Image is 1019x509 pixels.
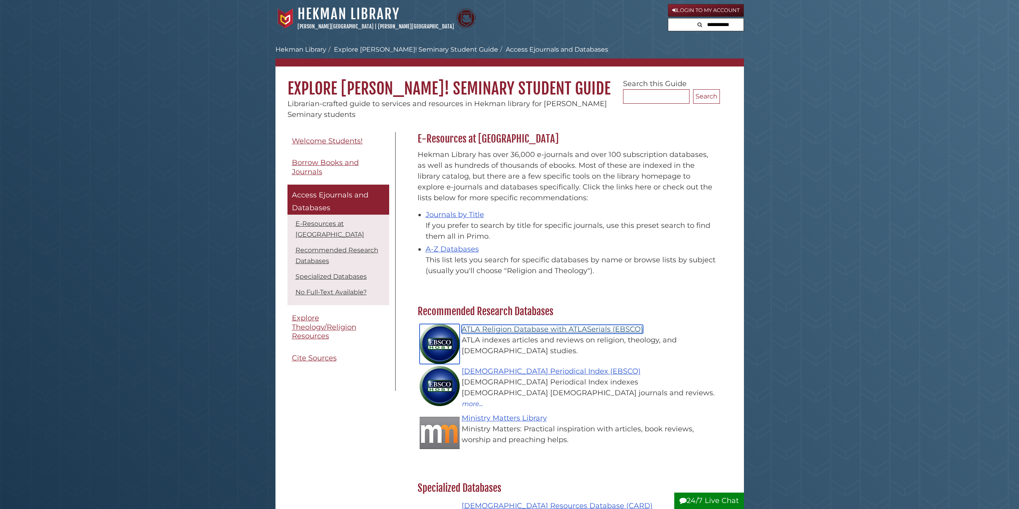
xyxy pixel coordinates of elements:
[418,149,716,203] p: Hekman Library has over 36,000 e-journals and over 100 subscription databases, as well as hundred...
[287,185,389,215] a: Access Ejournals and Databases
[693,89,720,104] button: Search
[292,314,356,340] span: Explore Theology/Religion Resources
[375,23,377,30] span: |
[334,46,498,53] a: Explore [PERSON_NAME]! Seminary Student Guide
[275,45,744,66] nav: breadcrumb
[295,273,367,280] a: Specialized Databases
[292,137,363,145] span: Welcome Students!
[287,309,389,345] a: Explore Theology/Religion Resources
[292,158,359,176] span: Borrow Books and Journals
[275,66,744,99] h1: Explore [PERSON_NAME]! Seminary Student Guide
[297,23,374,30] a: [PERSON_NAME][GEOGRAPHIC_DATA]
[275,8,295,28] img: Calvin University
[498,45,608,54] li: Access Ejournals and Databases
[426,335,716,356] div: ATLA indexes articles and reviews on religion, theology, and [DEMOGRAPHIC_DATA] studies.
[287,99,607,119] span: Librarian-crafted guide to services and resources in Hekman library for [PERSON_NAME] Seminary st...
[462,414,547,422] a: Ministry Matters Library
[414,133,720,145] h2: E-Resources at [GEOGRAPHIC_DATA]
[295,246,378,265] a: Recommended Research Databases
[426,210,484,219] a: Journals by Title
[275,46,326,53] a: Hekman Library
[674,493,744,509] button: 24/7 Live Chat
[295,288,367,296] a: No Full-Text Available?
[426,220,716,242] div: If you prefer to search by title for specific journals, use this preset search to find them all i...
[695,18,705,29] button: Search
[287,349,389,367] a: Cite Sources
[697,22,702,27] i: Search
[426,377,716,398] div: [DEMOGRAPHIC_DATA] Periodical Index indexes [DEMOGRAPHIC_DATA] [DEMOGRAPHIC_DATA] journals and re...
[414,305,720,318] h2: Recommended Research Databases
[456,8,476,28] img: Calvin Theological Seminary
[426,245,479,253] a: A-Z Databases
[462,398,483,409] button: more...
[462,367,641,376] a: [DEMOGRAPHIC_DATA] Periodical Index (EBSCO)
[287,132,389,150] a: Welcome Students!
[292,191,368,212] span: Access Ejournals and Databases
[287,154,389,181] a: Borrow Books and Journals
[378,23,454,30] a: [PERSON_NAME][GEOGRAPHIC_DATA]
[426,255,716,276] div: This list lets you search for specific databases by name or browse lists by subject (usually you'...
[462,325,643,334] a: ATLA Religion Database with ATLASerials (EBSCO)
[297,5,400,23] a: Hekman Library
[292,354,337,362] span: Cite Sources
[287,132,389,371] div: Guide Pages
[668,4,744,17] a: Login to My Account
[414,482,720,495] h2: Specialized Databases
[295,220,364,238] a: E-Resources at [GEOGRAPHIC_DATA]
[426,424,716,445] div: Ministry Matters: Practical inspiration with articles, book reviews, worship and preaching helps.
